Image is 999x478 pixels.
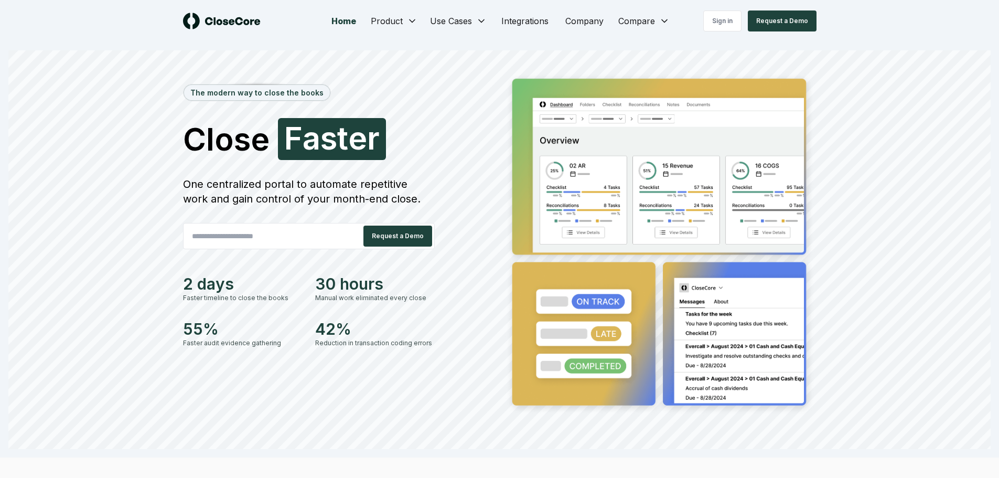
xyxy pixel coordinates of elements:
span: Product [371,15,403,27]
div: Reduction in transaction coding errors [315,338,435,348]
img: logo [183,13,261,29]
div: Manual work eliminated every close [315,293,435,303]
a: Integrations [493,10,557,31]
div: 2 days [183,274,303,293]
div: The modern way to close the books [184,85,330,100]
a: Company [557,10,612,31]
button: Request a Demo [363,226,432,247]
a: Home [323,10,364,31]
div: Faster timeline to close the books [183,293,303,303]
div: One centralized portal to automate repetitive work and gain control of your month-end close. [183,177,435,206]
span: Use Cases [430,15,472,27]
button: Request a Demo [748,10,817,31]
div: 55% [183,320,303,338]
div: 42% [315,320,435,338]
span: e [348,122,367,154]
button: Compare [612,10,676,31]
span: F [284,122,303,154]
span: s [320,122,337,154]
button: Product [364,10,424,31]
div: Faster audit evidence gathering [183,338,303,348]
div: 30 hours [315,274,435,293]
button: Use Cases [424,10,493,31]
span: r [367,122,380,154]
span: Close [183,123,270,155]
span: Compare [618,15,655,27]
img: Jumbotron [504,71,817,417]
a: Sign in [703,10,742,31]
span: a [303,122,320,154]
span: t [337,122,348,154]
